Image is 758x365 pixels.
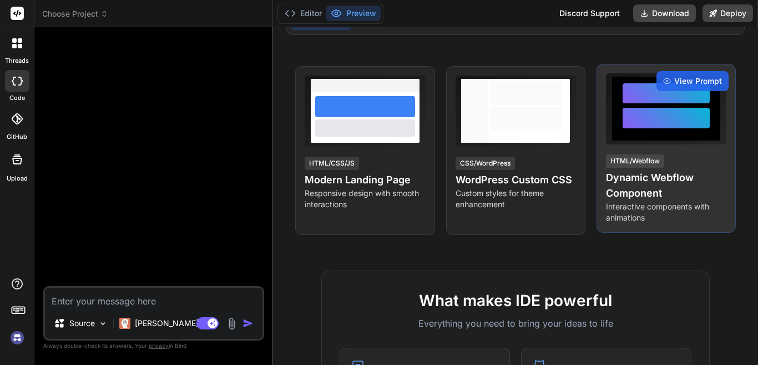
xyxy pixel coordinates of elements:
[456,188,576,210] p: Custom styles for theme enhancement
[119,318,130,329] img: Claude 4 Sonnet
[8,328,27,347] img: signin
[242,318,254,329] img: icon
[43,341,264,351] p: Always double-check its answers. Your in Bind
[69,318,95,329] p: Source
[606,154,664,168] div: HTML/Webflow
[326,6,381,21] button: Preview
[305,188,425,210] p: Responsive design with smooth interactions
[456,172,576,188] h4: WordPress Custom CSS
[280,6,326,21] button: Editor
[7,132,27,142] label: GitHub
[305,157,359,170] div: HTML/CSS/JS
[98,319,108,328] img: Pick Models
[633,4,696,22] button: Download
[135,318,218,329] p: [PERSON_NAME] 4 S..
[305,172,425,188] h4: Modern Landing Page
[42,8,108,19] span: Choose Project
[5,56,29,66] label: threads
[340,317,691,330] p: Everything you need to bring your ideas to life
[456,157,515,170] div: CSS/WordPress
[674,76,722,87] span: View Prompt
[606,201,726,223] p: Interactive components with animations
[606,170,726,201] h4: Dynamic Webflow Component
[553,4,626,22] div: Discord Support
[340,289,691,312] h2: What makes IDE powerful
[149,342,169,349] span: privacy
[7,174,28,183] label: Upload
[9,93,25,103] label: code
[703,4,753,22] button: Deploy
[225,317,238,330] img: attachment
